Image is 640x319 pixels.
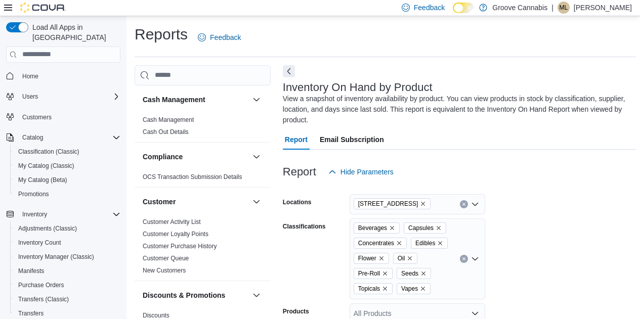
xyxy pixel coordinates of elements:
[250,196,263,208] button: Customer
[471,255,479,263] button: Open list of options
[378,255,385,261] button: Remove Flower from selection in this group
[471,309,479,317] button: Open list of options
[415,238,435,248] span: Edibles
[22,113,52,121] span: Customers
[358,199,418,209] span: [STREET_ADDRESS]
[210,32,241,42] span: Feedback
[14,237,120,249] span: Inventory Count
[10,236,124,250] button: Inventory Count
[18,131,120,144] span: Catalog
[18,224,77,233] span: Adjustments (Classic)
[358,253,376,263] span: Flower
[10,187,124,201] button: Promotions
[408,223,434,233] span: Capsules
[14,174,120,186] span: My Catalog (Beta)
[14,160,78,172] a: My Catalog (Classic)
[14,174,71,186] a: My Catalog (Beta)
[558,2,570,14] div: Michael Langburt
[420,201,426,207] button: Remove 6327 County Rd. 2 from selection in this group
[18,70,120,82] span: Home
[358,223,387,233] span: Beverages
[2,207,124,221] button: Inventory
[10,145,124,159] button: Classification (Classic)
[14,188,120,200] span: Promotions
[143,255,189,262] a: Customer Queue
[143,152,248,162] button: Compliance
[283,81,433,94] h3: Inventory On Hand by Product
[396,240,402,246] button: Remove Concentrates from selection in this group
[354,238,407,249] span: Concentrates
[358,284,380,294] span: Topicals
[10,264,124,278] button: Manifests
[389,225,395,231] button: Remove Beverages from selection in this group
[18,162,74,170] span: My Catalog (Classic)
[411,238,448,249] span: Edibles
[460,255,468,263] button: Clear input
[2,89,124,104] button: Users
[2,69,124,83] button: Home
[283,307,309,315] label: Products
[283,94,631,125] div: View a snapshot of inventory availability by product. You can view products in stock by classific...
[285,129,308,150] span: Report
[10,221,124,236] button: Adjustments (Classic)
[18,111,56,123] a: Customers
[382,270,388,277] button: Remove Pre-Roll from selection in this group
[471,200,479,208] button: Open list of options
[574,2,632,14] p: [PERSON_NAME]
[18,309,44,317] span: Transfers
[143,197,176,207] h3: Customer
[28,22,120,42] span: Load All Apps in [GEOGRAPHIC_DATA]
[18,295,69,303] span: Transfers (Classic)
[2,110,124,124] button: Customers
[135,114,271,142] div: Cash Management
[14,279,68,291] a: Purchase Orders
[143,173,242,180] a: OCS Transaction Submission Details
[14,265,48,277] a: Manifests
[143,95,248,105] button: Cash Management
[393,253,418,264] span: Oil
[354,283,393,294] span: Topicals
[354,268,393,279] span: Pre-Roll
[18,208,51,220] button: Inventory
[401,284,418,294] span: Vapes
[143,290,248,300] button: Discounts & Promotions
[143,230,208,238] span: Customer Loyalty Points
[14,237,65,249] a: Inventory Count
[135,24,188,44] h1: Reports
[453,13,453,14] span: Dark Mode
[551,2,553,14] p: |
[143,312,169,319] a: Discounts
[354,222,400,234] span: Beverages
[143,197,248,207] button: Customer
[250,151,263,163] button: Compliance
[18,131,47,144] button: Catalog
[22,210,47,218] span: Inventory
[407,255,413,261] button: Remove Oil from selection in this group
[401,268,418,279] span: Seeds
[324,162,398,182] button: Hide Parameters
[14,146,120,158] span: Classification (Classic)
[14,293,120,305] span: Transfers (Classic)
[10,159,124,173] button: My Catalog (Classic)
[14,265,120,277] span: Manifests
[14,222,120,235] span: Adjustments (Classic)
[2,130,124,145] button: Catalog
[354,253,389,264] span: Flower
[194,27,245,48] a: Feedback
[436,225,442,231] button: Remove Capsules from selection in this group
[420,286,426,292] button: Remove Vapes from selection in this group
[437,240,443,246] button: Remove Edibles from selection in this group
[143,128,189,136] span: Cash Out Details
[143,116,194,123] a: Cash Management
[143,231,208,238] a: Customer Loyalty Points
[18,253,94,261] span: Inventory Manager (Classic)
[143,128,189,135] a: Cash Out Details
[143,290,225,300] h3: Discounts & Promotions
[14,279,120,291] span: Purchase Orders
[143,152,183,162] h3: Compliance
[10,292,124,306] button: Transfers (Classic)
[18,267,44,275] span: Manifests
[398,253,405,263] span: Oil
[397,268,431,279] span: Seeds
